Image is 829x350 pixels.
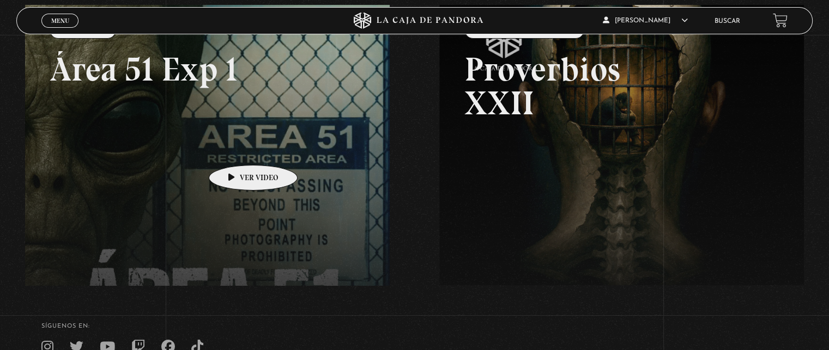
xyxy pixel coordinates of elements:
[773,13,788,28] a: View your shopping cart
[51,17,69,24] span: Menu
[715,18,740,24] a: Buscar
[603,17,688,24] span: [PERSON_NAME]
[47,27,73,34] span: Cerrar
[41,323,788,329] h4: SÍguenos en:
